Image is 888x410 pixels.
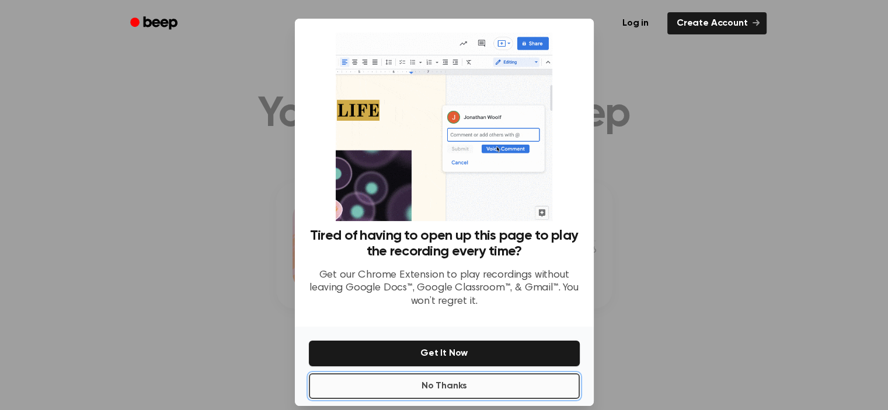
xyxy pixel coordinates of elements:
[611,10,660,37] a: Log in
[309,228,580,260] h3: Tired of having to open up this page to play the recording every time?
[336,33,552,221] img: Beep extension in action
[667,12,767,34] a: Create Account
[122,12,188,35] a: Beep
[309,269,580,309] p: Get our Chrome Extension to play recordings without leaving Google Docs™, Google Classroom™, & Gm...
[309,373,580,399] button: No Thanks
[309,341,580,366] button: Get It Now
